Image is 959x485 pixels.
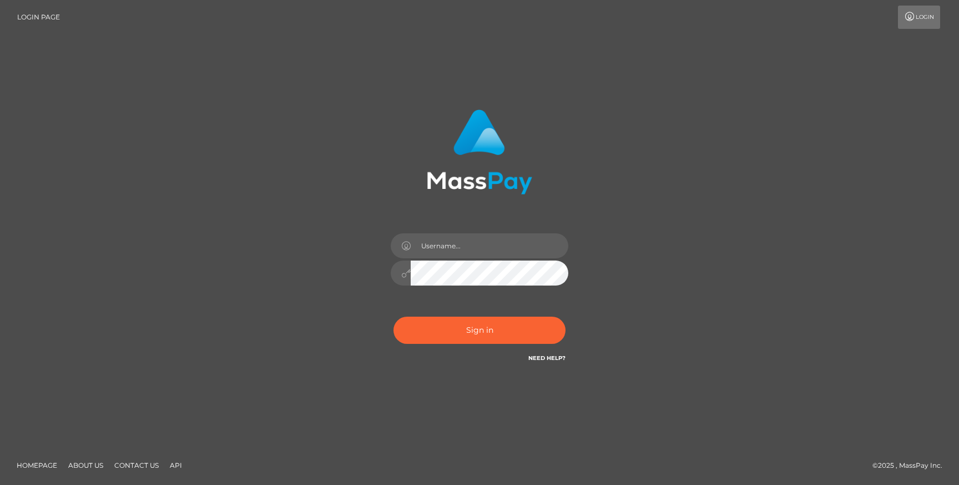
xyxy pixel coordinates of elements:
a: Contact Us [110,457,163,474]
a: Login Page [17,6,60,29]
button: Sign in [393,317,566,344]
a: Need Help? [528,354,566,362]
a: Homepage [12,457,62,474]
input: Username... [411,233,568,258]
img: MassPay Login [427,109,532,194]
div: © 2025 , MassPay Inc. [872,459,951,472]
a: Login [898,6,940,29]
a: API [165,457,186,474]
a: About Us [64,457,108,474]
